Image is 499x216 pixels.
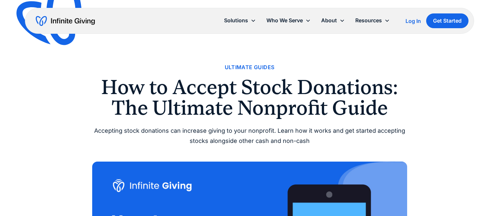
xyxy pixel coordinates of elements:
div: Resources [350,13,395,28]
h1: How to Accept Stock Donations: The Ultimate Nonprofit Guide [92,77,407,118]
div: Who We Serve [266,16,303,25]
a: home [36,16,95,26]
div: Who We Serve [261,13,316,28]
div: Log In [405,18,421,24]
a: Log In [405,17,421,25]
div: Resources [355,16,382,25]
a: Get Started [426,13,468,28]
div: About [316,13,350,28]
div: Solutions [219,13,261,28]
div: Accepting stock donations can increase giving to your nonprofit. Learn how it works and get start... [92,126,407,146]
div: About [321,16,337,25]
div: Solutions [224,16,248,25]
a: Ultimate Guides [225,63,275,72]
